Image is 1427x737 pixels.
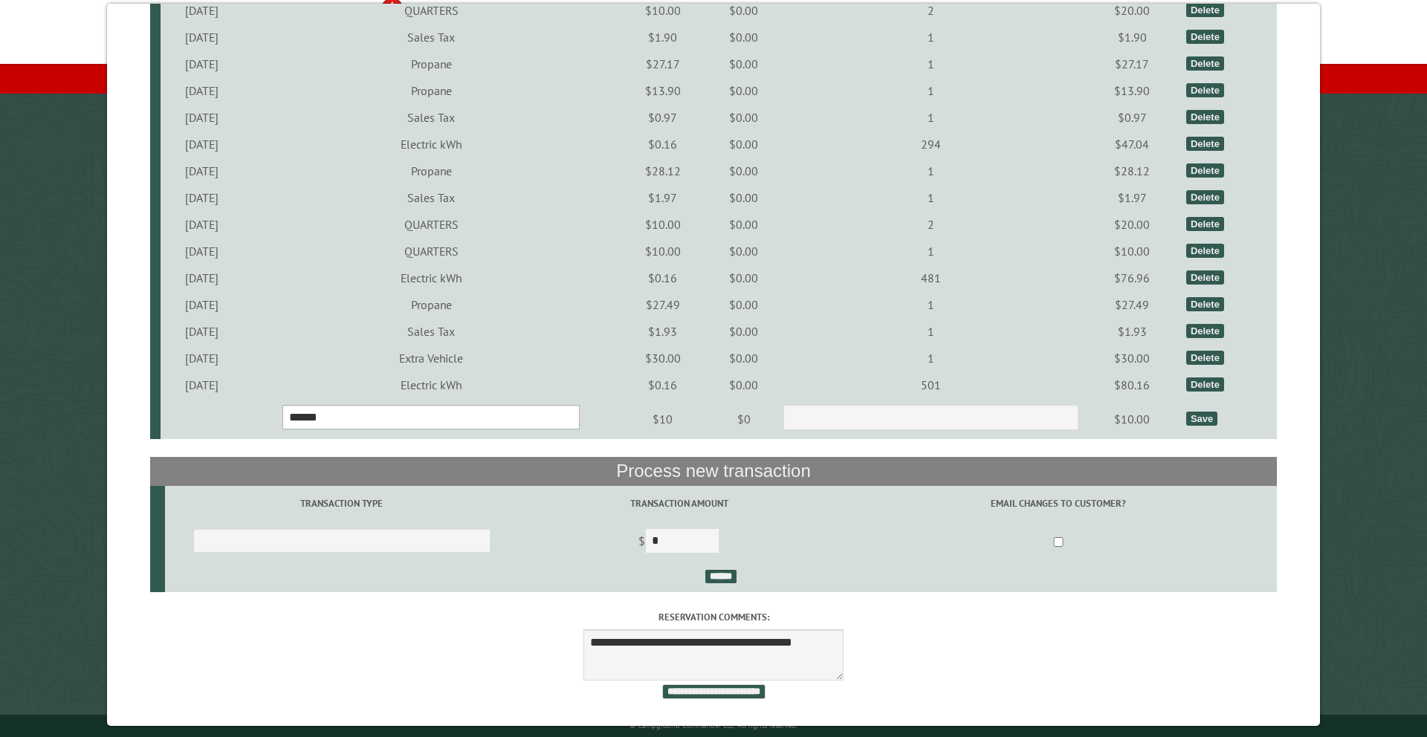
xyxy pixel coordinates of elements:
[1186,163,1224,178] div: Delete
[161,318,244,345] td: [DATE]
[1186,83,1224,97] div: Delete
[244,371,618,398] td: Electric kWh
[618,318,707,345] td: $1.93
[1186,217,1224,231] div: Delete
[780,211,1081,238] td: 2
[1186,351,1224,365] div: Delete
[161,264,244,291] td: [DATE]
[150,610,1278,624] label: Reservation comments:
[618,24,707,51] td: $1.90
[780,264,1081,291] td: 481
[167,496,517,510] label: Transaction Type
[1186,3,1224,17] div: Delete
[780,158,1081,184] td: 1
[161,104,244,131] td: [DATE]
[618,345,707,371] td: $30.00
[780,371,1081,398] td: 501
[780,291,1081,318] td: 1
[244,318,618,345] td: Sales Tax
[244,264,618,291] td: Electric kWh
[244,77,618,104] td: Propane
[1081,318,1184,345] td: $1.93
[780,104,1081,131] td: 1
[1081,51,1184,77] td: $27.17
[161,291,244,318] td: [DATE]
[707,345,780,371] td: $0.00
[618,371,707,398] td: $0.16
[1081,77,1184,104] td: $13.90
[161,211,244,238] td: [DATE]
[161,345,244,371] td: [DATE]
[618,131,707,158] td: $0.16
[244,211,618,238] td: QUARTERS
[1186,56,1224,71] div: Delete
[780,131,1081,158] td: 294
[1186,137,1224,151] div: Delete
[161,184,244,211] td: [DATE]
[1081,211,1184,238] td: $20.00
[618,184,707,211] td: $1.97
[1081,291,1184,318] td: $27.49
[161,131,244,158] td: [DATE]
[1081,104,1184,131] td: $0.97
[707,131,780,158] td: $0.00
[1186,244,1224,258] div: Delete
[1081,345,1184,371] td: $30.00
[161,371,244,398] td: [DATE]
[780,24,1081,51] td: 1
[618,158,707,184] td: $28.12
[161,158,244,184] td: [DATE]
[780,238,1081,264] td: 1
[1186,297,1224,311] div: Delete
[1186,412,1217,426] div: Save
[1186,377,1224,392] div: Delete
[618,77,707,104] td: $13.90
[150,457,1278,485] th: Process new transaction
[1081,371,1184,398] td: $80.16
[842,496,1275,510] label: Email changes to customer?
[630,721,797,730] small: © Campground Commander LLC. All rights reserved.
[1081,158,1184,184] td: $28.12
[707,77,780,104] td: $0.00
[1186,324,1224,338] div: Delete
[1186,190,1224,204] div: Delete
[1081,238,1184,264] td: $10.00
[244,51,618,77] td: Propane
[1081,131,1184,158] td: $47.04
[618,211,707,238] td: $10.00
[244,158,618,184] td: Propane
[161,77,244,104] td: [DATE]
[707,398,780,440] td: $0
[780,345,1081,371] td: 1
[244,184,618,211] td: Sales Tax
[244,238,618,264] td: QUARTERS
[780,51,1081,77] td: 1
[244,291,618,318] td: Propane
[618,104,707,131] td: $0.97
[244,104,618,131] td: Sales Tax
[618,291,707,318] td: $27.49
[1081,264,1184,291] td: $76.96
[707,104,780,131] td: $0.00
[1081,184,1184,211] td: $1.97
[1186,270,1224,285] div: Delete
[707,211,780,238] td: $0.00
[780,318,1081,345] td: 1
[1186,30,1224,44] div: Delete
[707,51,780,77] td: $0.00
[244,345,618,371] td: Extra Vehicle
[519,522,840,563] td: $
[1186,110,1224,124] div: Delete
[618,51,707,77] td: $27.17
[1081,24,1184,51] td: $1.90
[707,158,780,184] td: $0.00
[161,51,244,77] td: [DATE]
[618,398,707,440] td: $10
[244,24,618,51] td: Sales Tax
[707,24,780,51] td: $0.00
[244,131,618,158] td: Electric kWh
[618,238,707,264] td: $10.00
[161,24,244,51] td: [DATE]
[707,291,780,318] td: $0.00
[780,184,1081,211] td: 1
